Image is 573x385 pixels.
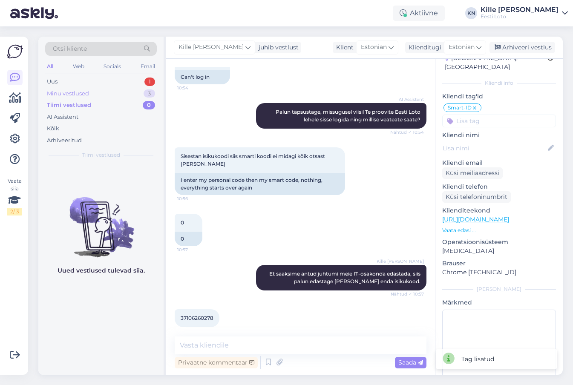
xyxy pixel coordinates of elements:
[139,61,157,72] div: Email
[442,115,556,127] input: Lisa tag
[442,92,556,101] p: Kliendi tag'id
[7,43,23,60] img: Askly Logo
[144,89,155,98] div: 3
[38,182,164,259] img: No chats
[481,6,559,13] div: Kille [PERSON_NAME]
[442,191,511,203] div: Küsi telefoninumbrit
[177,247,209,253] span: 10:57
[7,177,22,215] div: Vaata siia
[393,6,445,21] div: Aktiivne
[448,105,472,110] span: Smart-ID
[361,43,387,52] span: Estonian
[175,173,345,195] div: I enter my personal code then my smart code, nothing, everything starts over again
[442,285,556,293] div: [PERSON_NAME]
[181,153,326,167] span: Sisestan isikukoodi siis smarti koodi ei midagi kõik otsast [PERSON_NAME]
[181,315,213,321] span: 37106260278
[405,43,441,52] div: Klienditugi
[276,109,422,123] span: Palun täpsustage, missugusel viisil Te proovite Eesti Loto lehele sisse logida ning millise veate...
[47,124,59,133] div: Kõik
[390,129,424,135] span: Nähtud ✓ 10:54
[442,268,556,277] p: Chrome [TECHNICAL_ID]
[47,89,89,98] div: Minu vestlused
[175,232,202,246] div: 0
[71,61,86,72] div: Web
[465,7,477,19] div: KN
[53,44,87,53] span: Otsi kliente
[442,206,556,215] p: Klienditeekond
[175,357,258,368] div: Privaatne kommentaar
[442,247,556,256] p: [MEDICAL_DATA]
[461,355,494,364] div: Tag lisatud
[442,298,556,307] p: Märkmed
[391,291,424,297] span: Nähtud ✓ 10:57
[443,144,546,153] input: Lisa nimi
[442,131,556,140] p: Kliendi nimi
[442,182,556,191] p: Kliendi telefon
[449,43,475,52] span: Estonian
[181,219,184,226] span: 0
[445,54,547,72] div: [GEOGRAPHIC_DATA], [GEOGRAPHIC_DATA]
[377,258,424,264] span: Kille [PERSON_NAME]
[442,238,556,247] p: Operatsioonisüsteem
[45,61,55,72] div: All
[144,78,155,86] div: 1
[333,43,354,52] div: Klient
[442,259,556,268] p: Brauser
[398,359,423,366] span: Saada
[177,195,209,202] span: 10:56
[442,215,509,223] a: [URL][DOMAIN_NAME]
[47,101,91,109] div: Tiimi vestlused
[175,70,230,84] div: Can't log in
[442,167,503,179] div: Küsi meiliaadressi
[481,13,559,20] div: Eesti Loto
[442,79,556,87] div: Kliendi info
[442,227,556,234] p: Vaata edasi ...
[102,61,123,72] div: Socials
[7,208,22,215] div: 2 / 3
[481,6,568,20] a: Kille [PERSON_NAME]Eesti Loto
[47,136,82,145] div: Arhiveeritud
[177,328,209,334] span: 10:58
[255,43,299,52] div: juhib vestlust
[269,270,422,284] span: Et saaksime antud juhtumi meie IT-osakonda edastada, siis palun edastage [PERSON_NAME] enda isiku...
[179,43,244,52] span: Kille [PERSON_NAME]
[47,113,78,121] div: AI Assistent
[47,78,58,86] div: Uus
[58,266,145,275] p: Uued vestlused tulevad siia.
[442,158,556,167] p: Kliendi email
[177,85,209,91] span: 10:54
[143,101,155,109] div: 0
[489,42,555,53] div: Arhiveeri vestlus
[392,96,424,103] span: AI Assistent
[82,151,120,159] span: Tiimi vestlused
